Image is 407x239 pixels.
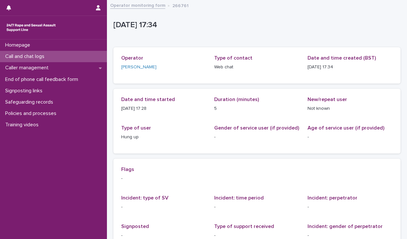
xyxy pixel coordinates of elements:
a: [PERSON_NAME] [121,64,157,71]
p: - [121,232,206,239]
span: Date and time created (BST) [308,55,376,61]
span: Incident: gender of perpetrator [308,224,383,229]
p: - [214,134,299,141]
p: Not known [308,105,393,112]
span: Type of support received [214,224,274,229]
p: - [308,134,393,141]
p: - [308,232,393,239]
p: 5 [214,105,299,112]
span: Duration (minutes) [214,97,259,102]
span: Incident: perpetrator [308,195,357,200]
p: End of phone call feedback form [3,76,83,83]
span: New/repeat user [308,97,347,102]
p: Call and chat logs [3,53,50,60]
p: Web chat [214,64,299,71]
span: Gender of service user (if provided) [214,125,299,131]
p: Homepage [3,42,35,48]
img: rhQMoQhaT3yELyF149Cw [5,21,57,34]
p: Policies and processes [3,110,62,117]
p: Training videos [3,122,44,128]
span: Age of service user (if provided) [308,125,384,131]
p: Signposting links [3,88,48,94]
p: [DATE] 17:34 [113,20,398,30]
p: [DATE] 17:34 [308,64,393,71]
span: Flags [121,167,134,172]
p: 266761 [172,2,189,9]
p: - [308,204,393,211]
p: [DATE] 17:28 [121,105,206,112]
p: Safeguarding records [3,99,58,105]
a: Operator monitoring form [110,1,165,9]
span: Type of user [121,125,151,131]
span: Operator [121,55,143,61]
span: Date and time started [121,97,175,102]
p: - [121,204,206,211]
span: Type of contact [214,55,252,61]
span: Signposted [121,224,149,229]
p: Hung up [121,134,206,141]
p: - [214,204,299,211]
p: Caller management [3,65,54,71]
span: Incident: type of SV [121,195,169,200]
p: - [214,232,299,239]
span: Incident: time period [214,195,264,200]
p: - [121,175,393,182]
